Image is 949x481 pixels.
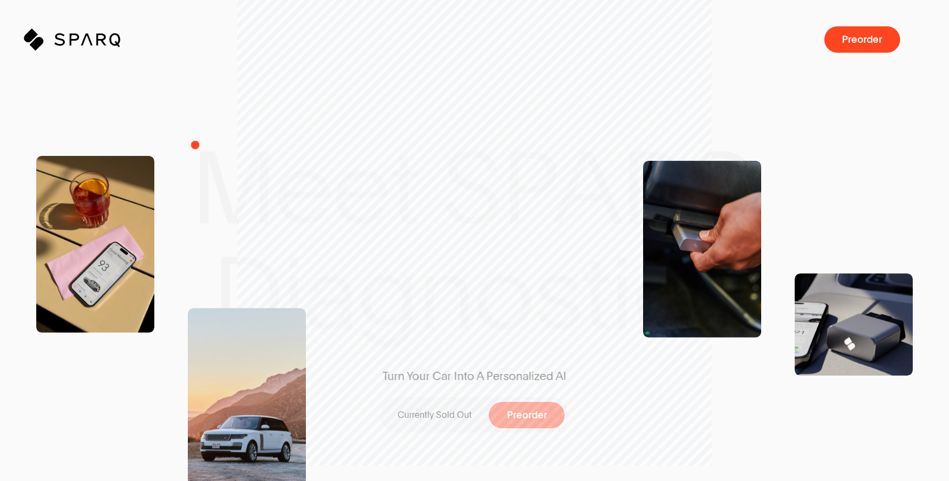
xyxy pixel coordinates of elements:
span: Turn Your Car Into A Personalized AI [383,368,567,384]
span: Turn Your Car Into A Personalized AI [361,368,588,384]
button: Preorder a SPARQ Diagnostics Device [824,26,900,53]
img: SPARQ Diagnostics being inserting into an OBD Port [643,160,761,337]
button: Preorder [489,402,565,428]
img: Product Shot of a SPARQ Diagnostics Device [795,273,913,376]
p: Currently Sold Out [398,409,472,421]
img: SPARQ app open in an iPhone on the Table [36,155,154,332]
span: Preorder [507,410,547,421]
span: Preorder [842,35,883,45]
